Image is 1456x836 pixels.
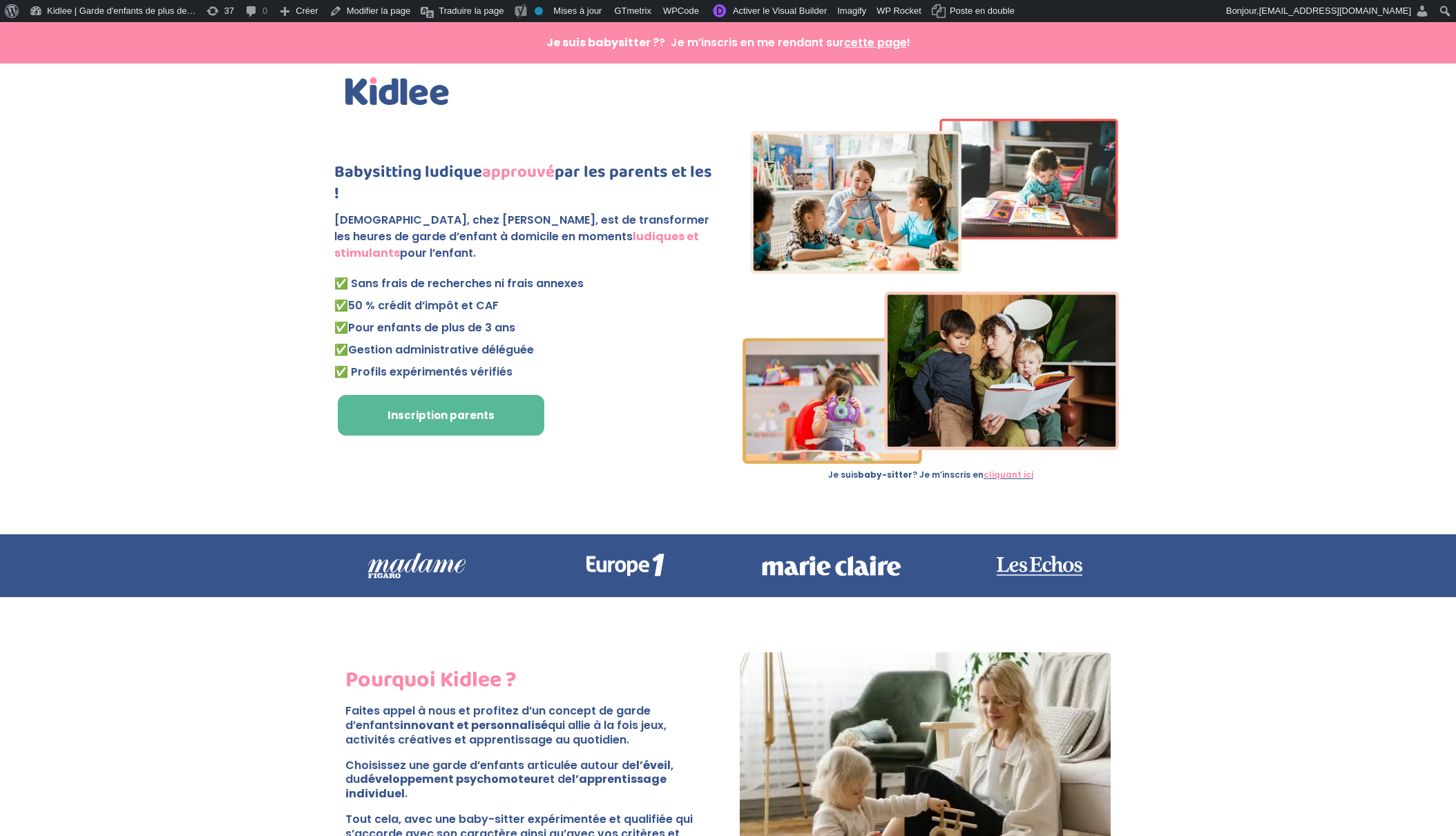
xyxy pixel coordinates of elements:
[334,320,348,336] strong: ✅
[345,77,449,105] img: Kidlee - Logo
[345,771,667,801] strong: l’apprentissage individuel
[740,471,1122,479] p: Je suis ? Je m’inscris en
[743,451,1120,468] picture: Imgs-2
[957,534,1122,597] img: les echos
[338,395,544,436] a: Inscription parents
[482,159,555,186] strong: approuvé
[542,534,707,597] img: europe 1
[345,759,716,813] p: Choisissez une garde d’enfants articulée autour de , du et de .
[345,664,716,704] h2: Pourquoi Kidlee ?
[334,342,534,358] span: ✅Gestion administrative déléguée
[984,469,1033,480] a: cliquant ici
[334,212,716,273] p: [DEMOGRAPHIC_DATA], chez [PERSON_NAME], est de transformer les heures de garde d’enfant à domicil...
[844,35,907,50] span: cette page
[400,717,548,733] strong: innovant et personnalisé
[546,35,659,50] strong: Je suis babysitter ?
[360,771,543,787] strong: développement psychomoteur
[858,469,912,480] strong: baby-sitter
[749,534,914,597] img: marie claire
[345,37,1111,48] p: ? Je m’inscris en me rendant sur !
[334,162,716,211] h1: Babysitting ludique par les parents et les !
[334,298,348,313] strong: ✅
[1259,6,1411,16] span: [EMAIL_ADDRESS][DOMAIN_NAME]
[345,704,716,758] p: Faites appel à nous et profitez d’un concept de garde d’enfants qui allie à la fois jeux, activit...
[535,7,543,15] div: Pas d'indice
[334,275,584,291] span: ✅ Sans frais de recherches ni frais annexes
[636,757,671,773] strong: l’éveil
[334,298,515,336] span: 50 % crédit d’impôt et CAF Pour enfants de plus de 3 ans
[334,534,499,597] img: madame-figaro
[334,364,513,380] span: ✅ Profils expérimentés vérifiés
[334,229,699,261] strong: ludiques et stimulants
